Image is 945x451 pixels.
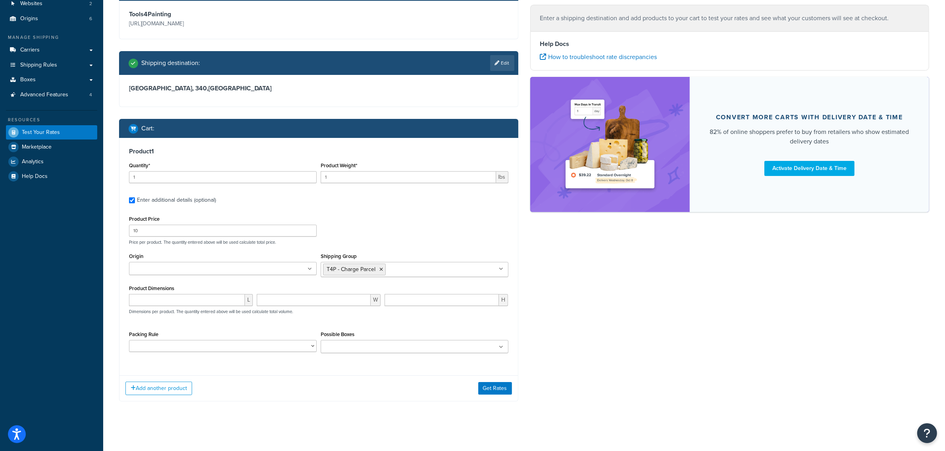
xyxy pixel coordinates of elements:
a: Boxes [6,73,97,87]
span: W [371,294,381,306]
span: 4 [89,92,92,98]
p: Dimensions per product. The quantity entered above will be used calculate total volume. [127,309,293,314]
label: Shipping Group [321,253,357,259]
span: Help Docs [22,173,48,180]
label: Product Price [129,216,160,222]
div: Manage Shipping [6,34,97,41]
div: Resources [6,117,97,123]
a: Test Your Rates [6,125,97,140]
h2: Cart : [141,125,154,132]
button: Add another product [125,382,192,395]
span: H [499,294,508,306]
a: How to troubleshoot rate discrepancies [540,52,657,61]
a: Analytics [6,155,97,169]
div: Convert more carts with delivery date & time [716,113,903,121]
span: Shipping Rules [20,62,57,69]
h4: Help Docs [540,39,920,49]
p: Enter a shipping destination and add products to your cart to test your rates and see what your c... [540,13,920,24]
span: Carriers [20,47,40,54]
span: Test Your Rates [22,129,60,136]
img: feature-image-ddt-36eae7f7280da8017bfb280eaccd9c446f90b1fe08728e4019434db127062ab4.png [560,89,660,200]
div: Enter additional details (optional) [137,195,216,206]
a: Shipping Rules [6,58,97,73]
button: Open Resource Center [917,423,937,443]
label: Origin [129,253,143,259]
span: Origins [20,15,38,22]
h3: Tools4Painting [129,10,317,18]
span: Advanced Features [20,92,68,98]
span: L [245,294,253,306]
label: Product Dimensions [129,285,174,291]
span: T4P - Charge Parcel [327,265,375,273]
button: Get Rates [478,382,512,395]
li: Origins [6,11,97,26]
label: Quantity* [129,162,150,168]
a: Carriers [6,43,97,57]
p: [URL][DOMAIN_NAME] [129,18,317,29]
span: Websites [20,0,42,7]
div: 82% of online shoppers prefer to buy from retailers who show estimated delivery dates [709,127,910,146]
a: Help Docs [6,169,97,183]
span: Boxes [20,76,36,83]
a: Marketplace [6,140,97,154]
label: Product Weight* [321,162,357,168]
input: 0.0 [129,171,317,183]
input: Enter additional details (optional) [129,197,135,203]
label: Possible Boxes [321,331,354,337]
span: 2 [89,0,92,7]
input: 0.00 [321,171,496,183]
p: Price per product. The quantity entered above will be used calculate total price. [127,239,510,245]
span: Marketplace [22,144,52,151]
label: Packing Rule [129,331,158,337]
a: Origins6 [6,11,97,26]
h2: Shipping destination : [141,59,200,67]
span: 6 [89,15,92,22]
li: Advanced Features [6,88,97,102]
h3: Product 1 [129,147,508,155]
a: Activate Delivery Date & Time [764,161,855,176]
span: lbs [496,171,508,183]
h3: [GEOGRAPHIC_DATA], 340 , [GEOGRAPHIC_DATA] [129,84,508,92]
a: Advanced Features4 [6,88,97,102]
span: Analytics [22,159,44,165]
a: Edit [490,55,514,71]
